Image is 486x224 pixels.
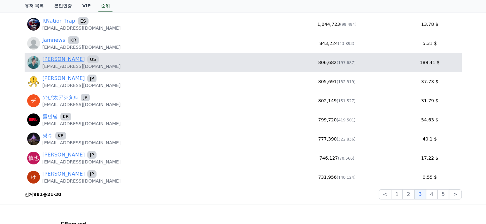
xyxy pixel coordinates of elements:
[42,36,66,44] a: Jamnews
[42,113,58,120] a: 롤민남
[42,170,85,178] a: [PERSON_NAME]
[403,189,414,199] button: 2
[42,94,78,101] a: のび太デジタル
[42,151,85,159] a: [PERSON_NAME]
[27,152,40,164] img: https://lh3.googleusercontent.com/a/ACg8ocICYcyhzb4DiIlLgWHm1HouWHV9IfBHsseY6-lICs4xbcMcQQ=s96-c
[27,113,40,126] img: https://lh3.googleusercontent.com/a/ACg8ocIRkcOePDkb8G556KPr_g5gDUzm96TACHS6QOMRMdmg6EqxY2Y=s96-c
[449,189,461,199] button: >
[276,53,397,72] td: 806,682
[42,101,121,108] p: [EMAIL_ADDRESS][DOMAIN_NAME]
[42,25,121,31] p: [EMAIL_ADDRESS][DOMAIN_NAME]
[398,15,462,34] td: 13.78 $
[95,188,110,193] span: Settings
[338,156,354,161] span: (70,566)
[60,113,72,120] span: KR
[338,41,354,46] span: (43,893)
[27,94,40,107] img: https://lh3.googleusercontent.com/a/ACg8ocJrmQiGwyPD7V74KRPKiqRAchXtK7wOYqy57w1ry45d5k2ZqA=s96-c
[276,129,397,148] td: 777,390
[276,110,397,129] td: 799,720
[27,171,40,184] img: https://lh3.googleusercontent.com/a/ACg8ocK_SmYW4OsUJGYKOK1WYIksQ_rzvKTd5uQAFklQWa9uXp6Cpw=s96-c
[42,17,75,25] a: RNation Trap
[276,148,397,168] td: 746,127
[42,132,53,140] a: 명수
[27,37,40,50] img: profile_blank.webp
[81,94,90,101] span: JP
[82,179,123,195] a: Settings
[337,175,356,180] span: (140,124)
[42,120,121,127] p: [EMAIL_ADDRESS][DOMAIN_NAME]
[337,99,356,103] span: (151,527)
[337,118,356,122] span: (419,501)
[398,168,462,187] td: 0.55 $
[379,189,391,199] button: <
[87,75,96,82] span: JP
[16,188,27,193] span: Home
[337,80,356,84] span: (132,319)
[78,17,89,25] span: ES
[53,189,72,194] span: Messages
[55,132,66,140] span: KR
[55,192,61,197] strong: 30
[68,36,79,44] span: KR
[398,53,462,72] td: 189.41 $
[47,192,53,197] strong: 21
[276,72,397,91] td: 805,691
[42,179,82,195] a: Messages
[42,44,121,50] p: [EMAIL_ADDRESS][DOMAIN_NAME]
[27,133,40,145] img: http://k.kakaocdn.net/dn/b4uBtL/btsLNw5KgVN/QKZ7aqMfEl2ddIglP1J1kk/img_640x640.jpg
[42,159,121,165] p: [EMAIL_ADDRESS][DOMAIN_NAME]
[398,110,462,129] td: 54.63 $
[87,151,96,159] span: JP
[42,178,121,184] p: [EMAIL_ADDRESS][DOMAIN_NAME]
[276,15,397,34] td: 1,044,723
[398,34,462,53] td: 5.31 $
[276,168,397,187] td: 731,956
[437,189,449,199] button: 5
[391,189,403,199] button: 1
[27,18,40,31] img: https://lh3.googleusercontent.com/a/ACg8ocLd-rnJ3QWZeLESuSE_lo8AXAZDYdazc5UkVnR4o0omePhwHCw=s96-c
[398,129,462,148] td: 40.1 $
[398,148,462,168] td: 17.22 $
[27,75,40,88] img: https://lh3.googleusercontent.com/a/ACg8ocInbsarsBwaGz6uD2KYcdRWR0Zi81cgQ2RjLsTTP6BNHN9DSug=s96-c
[87,55,98,63] span: US
[2,179,42,195] a: Home
[276,91,397,110] td: 802,149
[27,56,40,69] img: https://lh3.googleusercontent.com/a/ACg8ocLvMi4oIqoBad7wrHa9QHXPHNHYYkW9v5RsHZT2r3h1-0ZX5uk=s96-c
[340,22,356,27] span: (99,494)
[42,75,85,82] a: [PERSON_NAME]
[42,55,85,63] a: [PERSON_NAME]
[42,63,121,69] p: [EMAIL_ADDRESS][DOMAIN_NAME]
[25,191,61,198] p: 전체 중 -
[42,82,121,89] p: [EMAIL_ADDRESS][DOMAIN_NAME]
[276,34,397,53] td: 843,224
[34,192,43,197] strong: 981
[87,170,96,178] span: JP
[337,137,356,141] span: (322,836)
[426,189,437,199] button: 4
[414,189,426,199] button: 3
[42,140,121,146] p: [EMAIL_ADDRESS][DOMAIN_NAME]
[398,91,462,110] td: 31.79 $
[398,72,462,91] td: 37.73 $
[337,61,356,65] span: (197,687)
